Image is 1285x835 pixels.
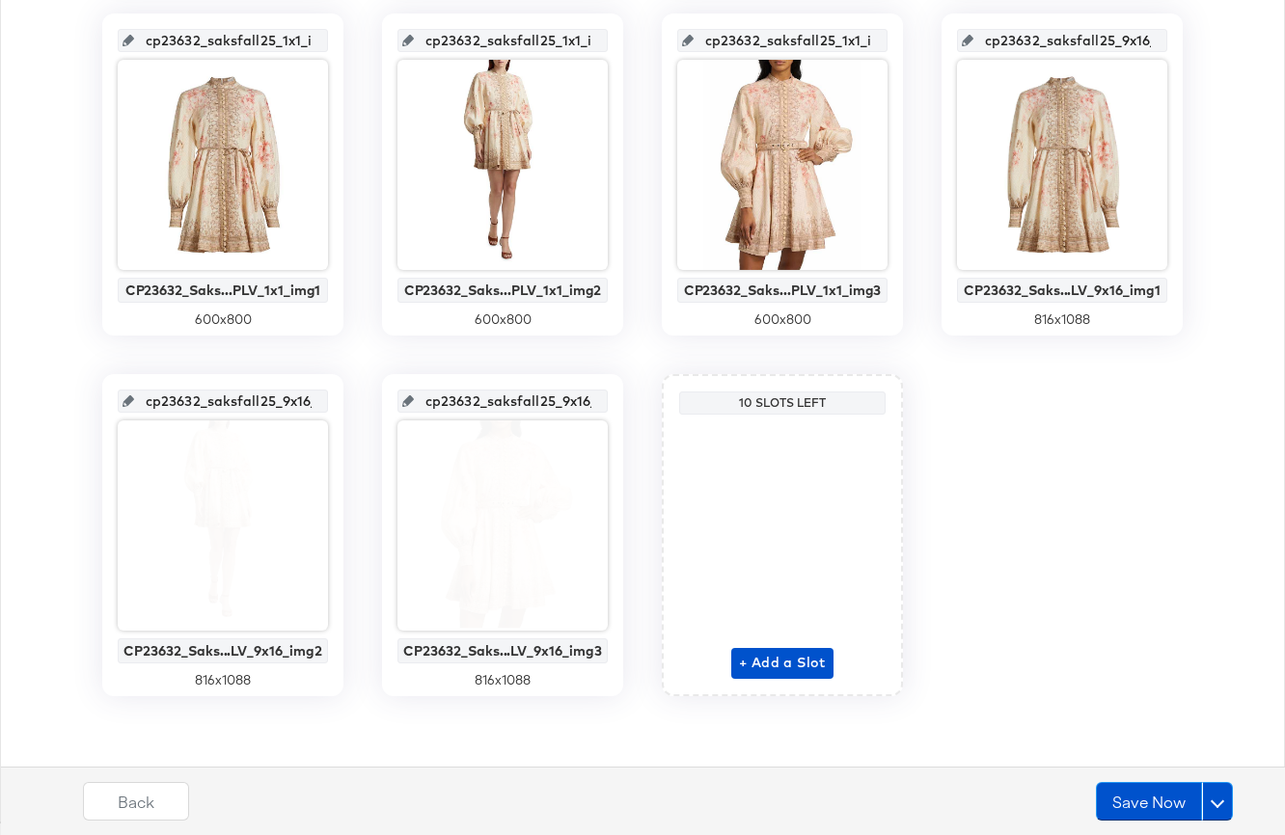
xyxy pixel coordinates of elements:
div: CP23632_Saks...LV_9x16_img1 [962,283,1162,298]
div: 600 x 800 [397,310,608,329]
div: CP23632_Saks...LV_9x16_img2 [123,643,323,659]
div: 600 x 800 [677,310,888,329]
button: + Add a Slot [731,648,834,679]
div: 10 Slots Left [684,395,881,411]
button: Save Now [1096,782,1202,821]
button: Back [83,782,189,821]
div: CP23632_Saks...PLV_1x1_img3 [682,283,883,298]
div: 816 x 1088 [118,671,328,689]
div: 816 x 1088 [957,310,1167,329]
div: 816 x 1088 [397,671,608,689]
span: + Add a Slot [739,651,826,675]
div: CP23632_Saks...LV_9x16_img3 [402,643,603,659]
div: CP23632_Saks...PLV_1x1_img1 [123,283,323,298]
div: CP23632_Saks...PLV_1x1_img2 [402,283,603,298]
div: 600 x 800 [118,310,328,329]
